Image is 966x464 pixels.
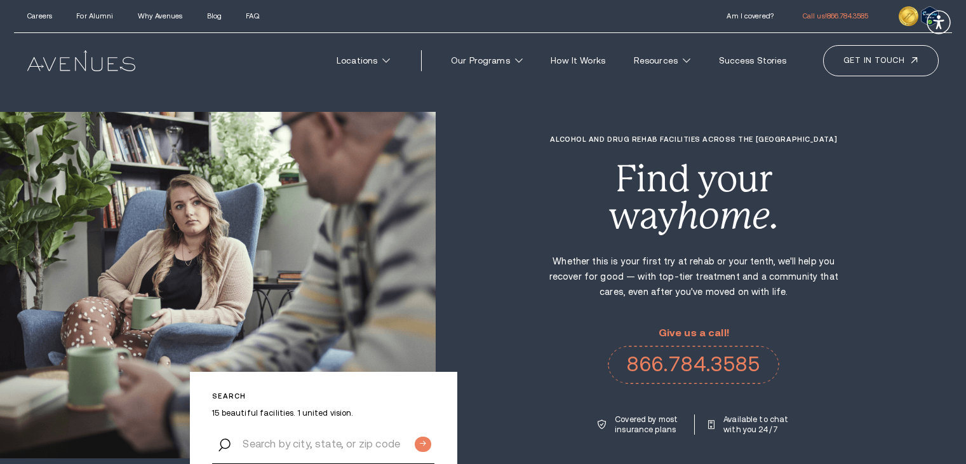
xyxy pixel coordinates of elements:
[212,423,434,464] input: Search by city, state, or zip code
[212,392,434,400] p: Search
[708,414,789,435] a: Available to chat with you 24/7
[212,408,434,418] p: 15 beautiful facilities. 1 united vision.
[708,49,797,72] a: Success Stories
[598,414,681,435] a: Covered by most insurance plans
[548,161,840,234] div: Find your way
[246,12,258,20] a: FAQ
[440,49,533,72] a: Our Programs
[76,12,113,20] a: For Alumni
[827,12,868,20] span: 866.784.3585
[615,414,681,435] p: Covered by most insurance plans
[723,414,789,435] p: Available to chat with you 24/7
[548,254,840,299] p: Whether this is your first try at rehab or your tenth, we'll help you recover for good — with top...
[207,12,222,20] a: Blog
[326,49,401,72] a: Locations
[803,12,868,20] a: Call us!866.784.3585
[823,45,939,76] a: Get in touch
[677,194,779,237] i: home.
[27,12,52,20] a: Careers
[727,12,773,20] a: Am I covered?
[921,9,939,19] a: Verify LegitScript Approval for www.avenuesrecovery.com
[138,12,182,20] a: Why Avenues
[608,346,779,384] a: 866.784.3585
[623,49,701,72] a: Resources
[548,135,840,144] h1: Alcohol and Drug Rehab Facilities across the [GEOGRAPHIC_DATA]
[540,49,616,72] a: How It Works
[921,6,939,25] img: Verify Approval for www.avenuesrecovery.com
[608,327,779,339] p: Give us a call!
[415,437,431,452] input: Submit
